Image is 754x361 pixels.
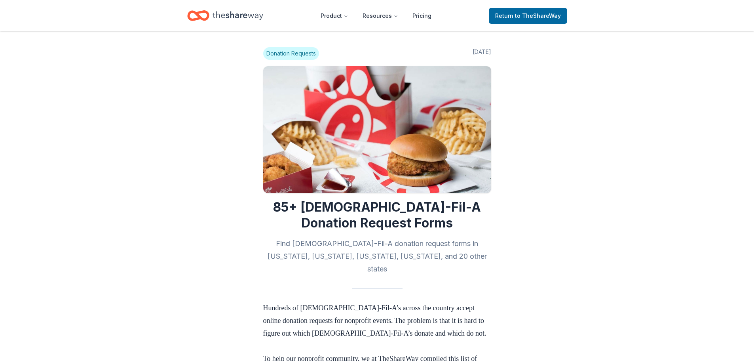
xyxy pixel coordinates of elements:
span: to TheShareWay [515,12,561,19]
a: Pricing [406,8,438,24]
h1: 85+ [DEMOGRAPHIC_DATA]-Fil-A Donation Request Forms [263,199,491,231]
img: Image for 85+ Chick-Fil-A Donation Request Forms [263,66,491,193]
span: Donation Requests [263,47,319,60]
nav: Main [314,6,438,25]
a: Home [187,6,263,25]
button: Product [314,8,355,24]
span: Return [495,11,561,21]
h2: Find [DEMOGRAPHIC_DATA]-Fil-A donation request forms in [US_STATE], [US_STATE], [US_STATE], [US_S... [263,237,491,275]
a: Returnto TheShareWay [489,8,567,24]
span: [DATE] [473,47,491,60]
p: Hundreds of [DEMOGRAPHIC_DATA]-Fil-A’s across the country accept online donation requests for non... [263,302,491,352]
button: Resources [356,8,405,24]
